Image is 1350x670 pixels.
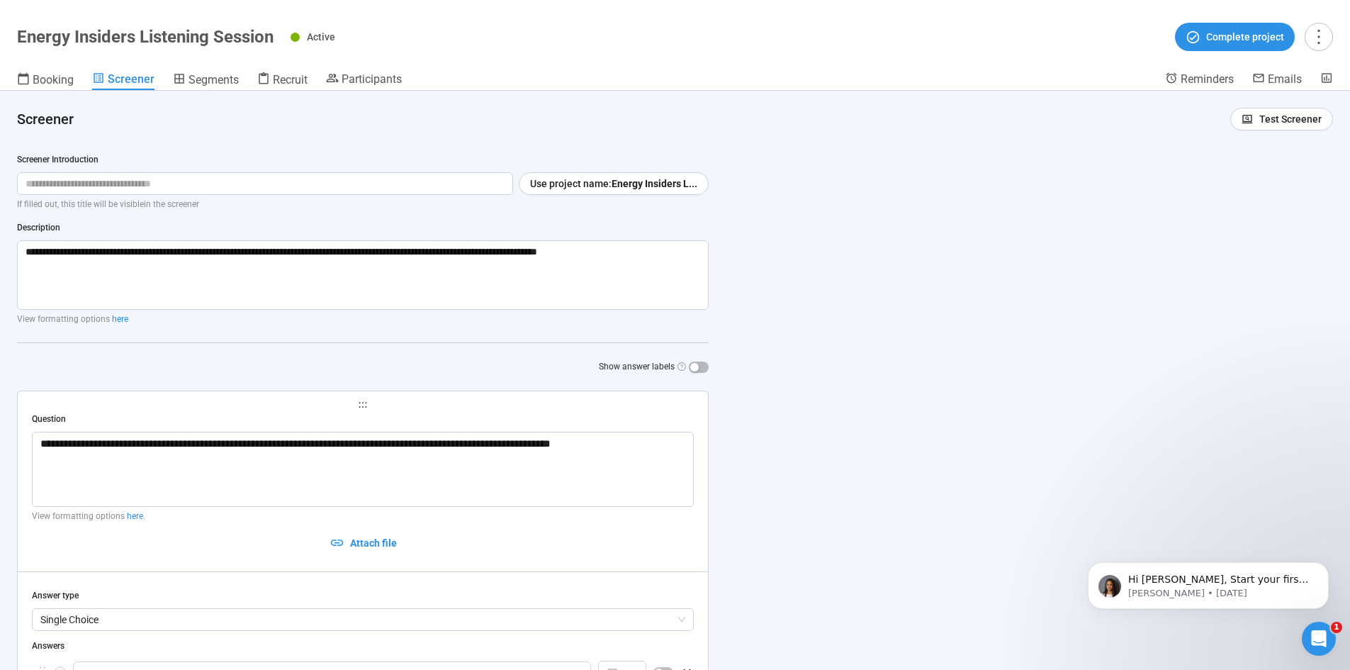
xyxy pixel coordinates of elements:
div: Description [17,221,709,235]
span: Reminders [1181,72,1234,86]
h4: Screener [17,109,1219,129]
span: Complete project [1206,29,1284,45]
a: here [112,314,128,324]
a: Reminders [1165,72,1234,89]
button: Complete project [1175,23,1295,51]
span: Hi [PERSON_NAME], Start your first project [DATE]. You can launch your first video research proje... [62,41,242,123]
button: Test Screener [1230,108,1333,130]
div: Screener Introduction [17,153,709,167]
iframe: Intercom live chat [1302,622,1336,656]
span: more [1309,27,1328,46]
button: Attach file [32,532,694,554]
div: Answers [32,640,694,653]
button: Use project name:Energy Insiders L... [519,172,709,195]
a: Emails [1252,72,1302,89]
span: Booking [33,73,74,86]
div: Question [32,413,694,426]
p: Message from Nikki, sent 4d ago [62,55,244,67]
a: Recruit [257,72,308,90]
p: If filled out, this title will be visible in the screener [17,198,709,211]
span: Test Screener [1259,111,1322,127]
span: Screener [108,72,154,86]
span: Single Choice [40,609,685,630]
h1: Energy Insiders Listening Session [17,27,274,47]
span: Attach file [350,535,397,551]
span: holder [32,400,694,410]
span: Participants [342,72,402,86]
span: Recruit [273,73,308,86]
span: 1 [1331,622,1342,633]
button: Show answer labels [689,362,709,373]
span: Segments [189,73,239,86]
button: more [1305,23,1333,51]
iframe: Intercom notifications message [1067,532,1350,632]
span: Active [307,31,335,43]
p: View formatting options . [32,510,694,523]
a: here [127,511,143,521]
span: Use project name: [530,176,612,191]
label: Show answer labels [599,360,709,374]
span: Emails [1268,72,1302,86]
a: Participants [326,72,402,89]
b: Energy Insiders L... [612,178,697,189]
a: Segments [173,72,239,90]
p: View formatting options [17,313,709,326]
span: question-circle [677,362,686,371]
div: Answer type [32,589,694,603]
a: Booking [17,72,74,90]
a: Screener [92,72,154,90]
